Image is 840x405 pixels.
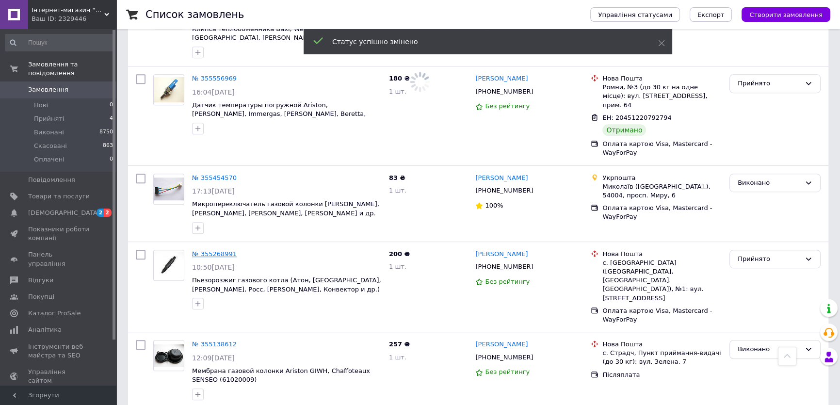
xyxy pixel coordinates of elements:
[475,88,533,95] span: [PHONE_NUMBER]
[153,74,184,105] a: Фото товару
[738,178,801,188] div: Виконано
[475,74,528,83] a: [PERSON_NAME]
[154,178,184,200] img: Фото товару
[154,344,184,367] img: Фото товару
[28,276,53,285] span: Відгуки
[389,187,406,194] span: 1 шт.
[34,142,67,150] span: Скасовані
[28,60,116,78] span: Замовлення та повідомлення
[154,252,184,278] img: Фото товару
[602,371,722,379] div: Післяплата
[34,128,64,137] span: Виконані
[389,340,410,348] span: 257 ₴
[28,292,54,301] span: Покупці
[154,77,184,102] img: Фото товару
[697,11,725,18] span: Експорт
[34,155,65,164] span: Оплачені
[34,114,64,123] span: Прийняті
[475,174,528,183] a: [PERSON_NAME]
[28,85,68,94] span: Замовлення
[192,174,237,181] a: № 355454570
[28,309,81,318] span: Каталог ProSale
[602,307,722,324] div: Оплата картою Visa, Mastercard - WayForPay
[598,11,672,18] span: Управління статусами
[110,101,113,110] span: 0
[749,11,823,18] span: Створити замовлення
[28,209,100,217] span: [DEMOGRAPHIC_DATA]
[602,340,722,349] div: Нова Пошта
[28,342,90,360] span: Інструменти веб-майстра та SEO
[602,74,722,83] div: Нова Пошта
[602,174,722,182] div: Укрпошта
[192,75,237,82] a: № 355556969
[103,142,113,150] span: 863
[110,114,113,123] span: 4
[602,250,722,259] div: Нова Пошта
[738,254,801,264] div: Прийнято
[475,250,528,259] a: [PERSON_NAME]
[97,209,104,217] span: 2
[602,140,722,157] div: Оплата картою Visa, Mastercard - WayForPay
[145,9,244,20] h1: Список замовлень
[475,187,533,194] span: [PHONE_NUMBER]
[28,225,90,243] span: Показники роботи компанії
[485,202,503,209] span: 100%
[28,250,90,268] span: Панель управління
[28,192,90,201] span: Товари та послуги
[99,128,113,137] span: 8750
[192,187,235,195] span: 17:13[DATE]
[602,204,722,221] div: Оплата картою Visa, Mastercard - WayForPay
[602,114,671,121] span: ЕН: 20451220792794
[690,7,732,22] button: Експорт
[192,88,235,96] span: 16:04[DATE]
[153,340,184,371] a: Фото товару
[32,6,104,15] span: Інтернет-магазин "Газзапчасть"
[389,354,406,361] span: 1 шт.
[153,174,184,205] a: Фото товару
[192,263,235,271] span: 10:50[DATE]
[389,250,410,258] span: 200 ₴
[192,101,366,127] a: Датчик температуры погружной Ariston, [PERSON_NAME], Immergas, [PERSON_NAME], Beretta, Protherm, ...
[153,250,184,281] a: Фото товару
[485,368,530,375] span: Без рейтингу
[192,200,379,226] a: Микропереключатель газовой колонки [PERSON_NAME], [PERSON_NAME], [PERSON_NAME], [PERSON_NAME] и д...
[389,75,410,82] span: 180 ₴
[475,263,533,270] span: [PHONE_NUMBER]
[389,263,406,270] span: 1 шт.
[104,209,112,217] span: 2
[485,102,530,110] span: Без рейтингу
[389,88,406,95] span: 1 шт.
[32,15,116,23] div: Ваш ID: 2329446
[28,368,90,385] span: Управління сайтом
[475,340,528,349] a: [PERSON_NAME]
[192,276,381,302] a: Пьезорозжиг газового котла (Атон, [GEOGRAPHIC_DATA], [PERSON_NAME], Росс, [PERSON_NAME], Конвекто...
[34,101,48,110] span: Нові
[742,7,830,22] button: Створити замовлення
[590,7,680,22] button: Управління статусами
[5,34,114,51] input: Пошук
[738,79,801,89] div: Прийнято
[738,344,801,355] div: Виконано
[28,176,75,184] span: Повідомлення
[28,325,62,334] span: Аналітика
[732,11,830,18] a: Створити замовлення
[602,124,646,136] div: Отримано
[602,349,722,366] div: с. Страдч, Пункт приймання-видачі (до 30 кг): вул. Зелена, 7
[192,250,237,258] a: № 355268991
[475,354,533,361] span: [PHONE_NUMBER]
[332,37,634,47] div: Статус успішно змінено
[192,340,237,348] a: № 355138612
[192,367,370,384] a: Мембрана газовой колонки Ariston GIWH, Chaffoteaux SENSEO (61020009)
[602,259,722,303] div: с. [GEOGRAPHIC_DATA] ([GEOGRAPHIC_DATA], [GEOGRAPHIC_DATA]. [GEOGRAPHIC_DATA]), №1: вул. [STREET_...
[389,174,405,181] span: 83 ₴
[192,354,235,362] span: 12:09[DATE]
[602,83,722,110] div: Ромни, №3 (до 30 кг на одне місце): вул. [STREET_ADDRESS], прим. 64
[485,278,530,285] span: Без рейтингу
[110,155,113,164] span: 0
[602,182,722,200] div: Миколаїв ([GEOGRAPHIC_DATA].), 54004, просп. Миру, 6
